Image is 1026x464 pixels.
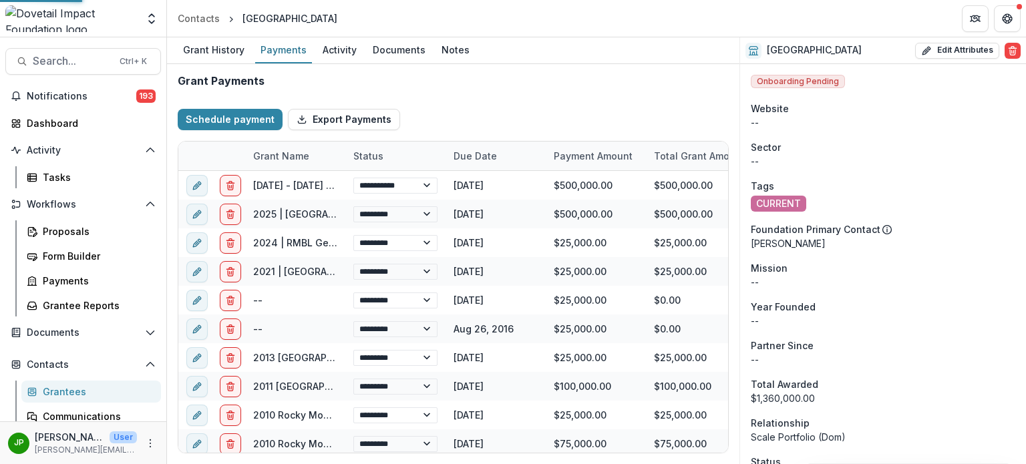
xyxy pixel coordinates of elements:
button: edit [186,261,208,282]
button: delete [220,433,241,455]
button: Open Documents [5,322,161,343]
p: Foundation Primary Contact [751,222,880,236]
a: Documents [367,37,431,63]
button: edit [186,376,208,397]
a: Payments [255,37,312,63]
button: delete [220,318,241,340]
div: $100,000.00 [646,372,746,401]
button: Get Help [994,5,1021,32]
div: Due Date [446,142,546,170]
a: 2021 | [GEOGRAPHIC_DATA] | 25K [253,266,405,277]
button: delete [220,261,241,282]
span: Sector [751,140,781,154]
div: $0.00 [646,314,746,343]
div: Payment Amount [546,142,646,170]
span: Total Awarded [751,377,818,391]
a: Tasks [21,166,161,188]
div: $75,000.00 [646,429,746,458]
span: Mission [751,261,788,275]
span: Relationship [751,416,810,430]
div: -- [751,115,1015,130]
button: delete [220,175,241,196]
a: Communications [21,405,161,427]
div: Contacts [178,11,220,25]
button: Notifications193 [5,85,161,107]
a: 2024 | RMBL General Support [253,237,392,248]
button: edit [186,175,208,196]
a: 2011 [GEOGRAPHIC_DATA] $25k Ops | $75k Capt [253,381,474,392]
a: Notes [436,37,475,63]
span: Documents [27,327,140,338]
h2: Grant Payments [178,75,265,87]
a: 2025 | [GEOGRAPHIC_DATA] [253,208,380,220]
div: Grant Name [245,142,345,170]
div: Payments [255,40,312,59]
div: [DATE] [446,257,546,286]
button: More [142,435,158,451]
button: delete [220,405,241,426]
button: edit [186,433,208,455]
div: [DATE] [446,200,546,228]
button: Open Contacts [5,354,161,375]
span: Workflows [27,199,140,210]
div: Communications [43,409,150,423]
button: delete [220,290,241,311]
div: $25,000.00 [546,286,646,314]
div: [DATE] [446,372,546,401]
div: Payment Amount [546,149,641,163]
div: Dashboard [27,116,150,130]
div: $25,000.00 [546,314,646,343]
button: edit [186,347,208,369]
p: -- [751,353,1015,367]
div: Total Grant Amount [646,142,746,170]
a: 2013 [GEOGRAPHIC_DATA] #1 of 3 [253,352,407,363]
span: Tags [751,179,774,193]
div: Grant Name [245,149,317,163]
button: edit [186,232,208,254]
span: Contacts [27,359,140,371]
div: $25,000.00 [546,343,646,372]
button: edit [186,318,208,340]
a: Grantee Reports [21,294,161,316]
div: [DATE] [446,401,546,429]
div: $25,000.00 [646,257,746,286]
div: Activity [317,40,362,59]
a: Form Builder [21,245,161,267]
div: $500,000.00 [646,200,746,228]
a: Activity [317,37,362,63]
span: Search... [33,55,112,67]
div: Grantees [43,385,150,399]
p: [PERSON_NAME] [35,430,104,444]
div: $0.00 [646,286,746,314]
div: Documents [367,40,431,59]
div: $25,000.00 [546,401,646,429]
img: Dovetail Impact Foundation logo [5,5,137,32]
div: [DATE] [446,286,546,314]
h2: [GEOGRAPHIC_DATA] [767,45,862,56]
span: Notifications [27,91,136,102]
button: Partners [962,5,989,32]
a: Grantees [21,381,161,403]
div: Grant History [178,40,250,59]
span: Partner Since [751,338,814,353]
a: Grant History [178,37,250,63]
button: edit [186,405,208,426]
span: Activity [27,145,140,156]
div: Jason Pittman [14,439,24,447]
div: [DATE] [446,228,546,257]
a: [DATE] - [DATE] | RMBL Capital Construction | Grant 2 of 2 [253,180,522,191]
button: delete [220,232,241,254]
button: edit [186,204,208,225]
div: $25,000.00 [546,257,646,286]
div: $25,000.00 [546,228,646,257]
div: Proposals [43,224,150,238]
button: Delete [1005,43,1021,59]
button: Search... [5,48,161,75]
p: [PERSON_NAME][EMAIL_ADDRESS][DOMAIN_NAME] [35,444,137,456]
a: Dashboard [5,112,161,134]
button: delete [220,204,241,225]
